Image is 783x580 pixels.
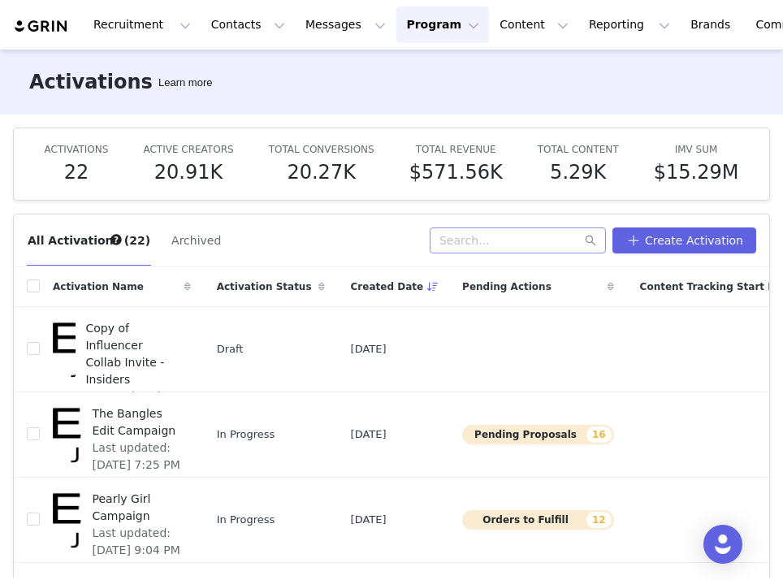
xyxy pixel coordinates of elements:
[29,67,153,97] h3: Activations
[109,232,123,247] div: Tooltip anchor
[53,317,191,382] a: Copy of Influencer Collab Invite - InsidersLast updated: [DATE] 7:06 PM
[217,426,275,443] span: In Progress
[351,341,387,357] span: [DATE]
[93,525,181,559] span: Last updated: [DATE] 9:04 PM
[154,158,223,187] h5: 20.91K
[351,426,387,443] span: [DATE]
[409,158,503,187] h5: $571.56K
[462,425,613,444] button: Pending Proposals16
[93,405,181,439] span: The Bangles Edit Campaign
[351,279,424,294] span: Created Date
[654,158,739,187] h5: $15.29M
[296,6,396,43] button: Messages
[85,320,180,388] span: Copy of Influencer Collab Invite - Insiders
[681,6,745,43] a: Brands
[585,235,596,246] i: icon: search
[84,6,201,43] button: Recruitment
[155,75,215,91] div: Tooltip anchor
[217,512,275,528] span: In Progress
[93,491,181,525] span: Pearly Girl Campaign
[396,6,489,43] button: Program
[45,144,109,155] span: ACTIVATIONS
[85,388,180,422] span: Last updated: [DATE] 7:06 PM
[430,227,606,253] input: Search...
[351,512,387,528] span: [DATE]
[217,341,244,357] span: Draft
[13,19,70,34] img: grin logo
[538,144,619,155] span: TOTAL CONTENT
[703,525,742,564] div: Open Intercom Messenger
[675,144,718,155] span: IMV SUM
[27,227,151,253] button: All Activations (22)
[550,158,606,187] h5: 5.29K
[53,279,144,294] span: Activation Name
[64,158,89,187] h5: 22
[579,6,680,43] button: Reporting
[217,279,312,294] span: Activation Status
[462,279,552,294] span: Pending Actions
[416,144,496,155] span: TOTAL REVENUE
[171,227,222,253] button: Archived
[612,227,756,253] button: Create Activation
[287,158,355,187] h5: 20.27K
[201,6,295,43] button: Contacts
[143,144,233,155] span: ACTIVE CREATORS
[462,510,613,530] button: Orders to Fulfill12
[93,439,181,474] span: Last updated: [DATE] 7:25 PM
[490,6,578,43] button: Content
[53,487,191,552] a: Pearly Girl CampaignLast updated: [DATE] 9:04 PM
[53,402,191,467] a: The Bangles Edit CampaignLast updated: [DATE] 7:25 PM
[269,144,374,155] span: TOTAL CONVERSIONS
